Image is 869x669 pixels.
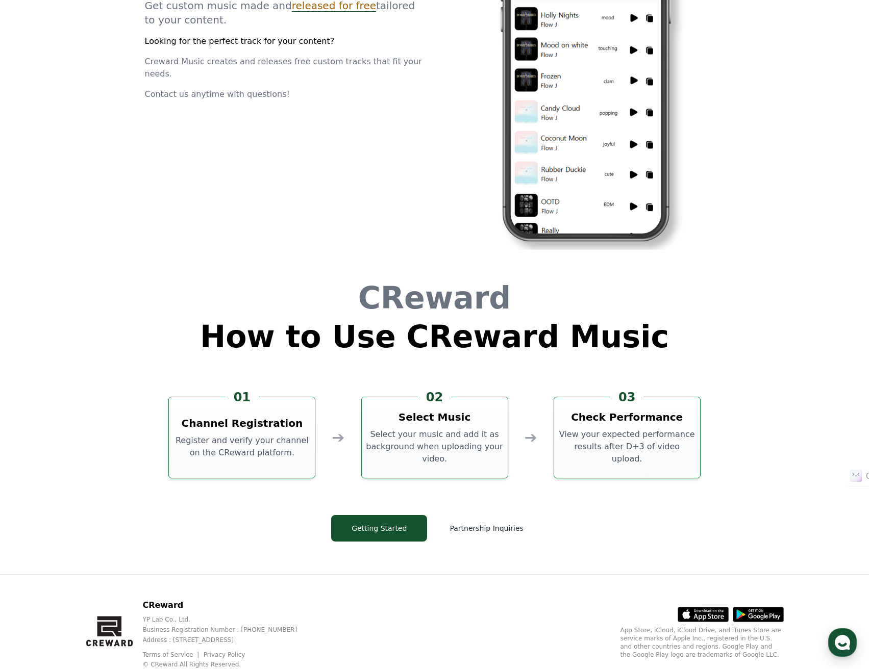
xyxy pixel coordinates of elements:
[142,636,313,644] p: Address : [STREET_ADDRESS]
[132,323,196,349] a: Settings
[418,389,451,405] div: 02
[620,626,784,659] p: App Store, iCloud, iCloud Drive, and iTunes Store are service marks of Apple Inc., registered in ...
[142,615,313,624] p: YP Lab Co., Ltd.
[142,626,313,634] p: Business Registration Number : [PHONE_NUMBER]
[142,599,313,611] p: CReward
[67,323,132,349] a: Messages
[145,89,290,99] span: Contact us anytime with questions!
[3,323,67,349] a: Home
[200,282,669,313] h1: CReward
[151,339,176,347] span: Settings
[142,660,313,668] p: © CReward All Rights Reserved.
[200,321,669,352] h1: How to Use CReward Music
[399,410,471,424] h3: Select Music
[610,389,643,405] div: 03
[142,651,201,658] a: Terms of Service
[366,428,504,465] p: Select your music and add it as background when uploading your video.
[173,434,311,459] p: Register and verify your channel on the CReward platform.
[226,389,259,405] div: 01
[525,428,537,447] div: ➔
[571,410,683,424] h3: Check Performance
[558,428,696,465] p: View your expected performance results after D+3 of video upload.
[145,57,422,79] span: Creward Music creates and releases free custom tracks that fit your needs.
[182,416,303,430] h3: Channel Registration
[85,339,115,347] span: Messages
[332,428,344,447] div: ➔
[204,651,245,658] a: Privacy Policy
[26,339,44,347] span: Home
[331,515,427,542] button: Getting Started
[145,35,423,47] p: Looking for the perfect track for your content?
[435,515,537,542] button: Partnership Inquiries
